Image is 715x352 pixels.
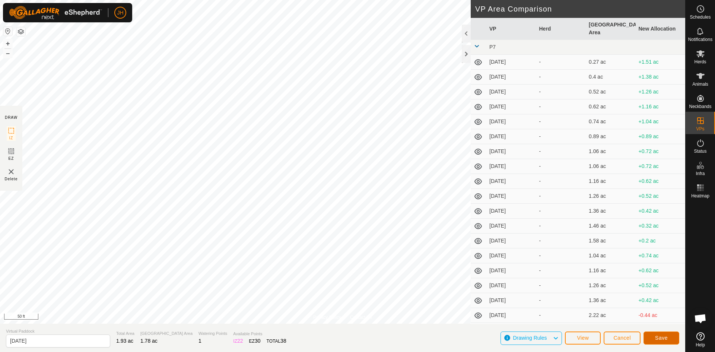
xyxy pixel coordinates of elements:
[689,307,712,330] div: Open chat
[539,177,583,185] div: -
[691,194,709,198] span: Heatmap
[636,323,686,338] td: -0.1 ac
[9,135,13,141] span: IZ
[636,159,686,174] td: +0.72 ac
[486,189,536,204] td: [DATE]
[539,162,583,170] div: -
[486,323,536,338] td: 7.2
[539,296,583,304] div: -
[565,332,601,345] button: View
[3,39,12,48] button: +
[486,85,536,99] td: [DATE]
[350,314,372,321] a: Contact Us
[696,343,705,347] span: Help
[486,114,536,129] td: [DATE]
[688,37,712,42] span: Notifications
[586,263,636,278] td: 1.16 ac
[486,278,536,293] td: [DATE]
[233,337,243,345] div: IZ
[237,338,243,344] span: 22
[9,156,14,161] span: EZ
[475,4,685,13] h2: VP Area Comparison
[539,118,583,126] div: -
[486,129,536,144] td: [DATE]
[636,85,686,99] td: +1.26 ac
[586,144,636,159] td: 1.06 ac
[489,44,496,50] span: P7
[694,60,706,64] span: Herds
[539,252,583,260] div: -
[486,70,536,85] td: [DATE]
[636,204,686,219] td: +0.42 ac
[586,234,636,248] td: 1.58 ac
[586,55,636,70] td: 0.27 ac
[636,189,686,204] td: +0.52 ac
[636,278,686,293] td: +0.52 ac
[198,330,227,337] span: Watering Points
[690,15,711,19] span: Schedules
[280,338,286,344] span: 38
[486,159,536,174] td: [DATE]
[249,337,261,345] div: EZ
[696,171,705,176] span: Infra
[9,6,102,19] img: Gallagher Logo
[586,204,636,219] td: 1.36 ac
[586,129,636,144] td: 0.89 ac
[636,114,686,129] td: +1.04 ac
[539,311,583,319] div: -
[613,335,631,341] span: Cancel
[486,263,536,278] td: [DATE]
[636,174,686,189] td: +0.62 ac
[539,237,583,245] div: -
[692,82,708,86] span: Animals
[636,263,686,278] td: +0.62 ac
[686,329,715,350] a: Help
[3,49,12,58] button: –
[486,308,536,323] td: [DATE]
[486,55,536,70] td: [DATE]
[696,127,704,131] span: VPs
[486,18,536,40] th: VP
[586,85,636,99] td: 0.52 ac
[5,176,18,182] span: Delete
[604,332,641,345] button: Cancel
[586,219,636,234] td: 1.46 ac
[536,18,586,40] th: Herd
[16,27,25,36] button: Map Layers
[636,293,686,308] td: +0.42 ac
[6,328,110,334] span: Virtual Paddock
[539,282,583,289] div: -
[586,278,636,293] td: 1.26 ac
[116,338,133,344] span: 1.93 ac
[586,159,636,174] td: 1.06 ac
[486,174,536,189] td: [DATE]
[636,219,686,234] td: +0.32 ac
[636,70,686,85] td: +1.38 ac
[486,99,536,114] td: [DATE]
[636,99,686,114] td: +1.16 ac
[198,338,201,344] span: 1
[577,335,589,341] span: View
[233,331,286,337] span: Available Points
[3,27,12,36] button: Reset Map
[586,114,636,129] td: 0.74 ac
[586,248,636,263] td: 1.04 ac
[636,55,686,70] td: +1.51 ac
[586,99,636,114] td: 0.62 ac
[539,207,583,215] div: -
[539,58,583,66] div: -
[486,144,536,159] td: [DATE]
[539,267,583,275] div: -
[636,248,686,263] td: +0.74 ac
[539,88,583,96] div: -
[117,9,123,17] span: JH
[486,234,536,248] td: [DATE]
[7,167,16,176] img: VP
[255,338,261,344] span: 30
[486,219,536,234] td: [DATE]
[586,308,636,323] td: 2.22 ac
[5,115,18,120] div: DRAW
[539,103,583,111] div: -
[539,192,583,200] div: -
[586,18,636,40] th: [GEOGRAPHIC_DATA] Area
